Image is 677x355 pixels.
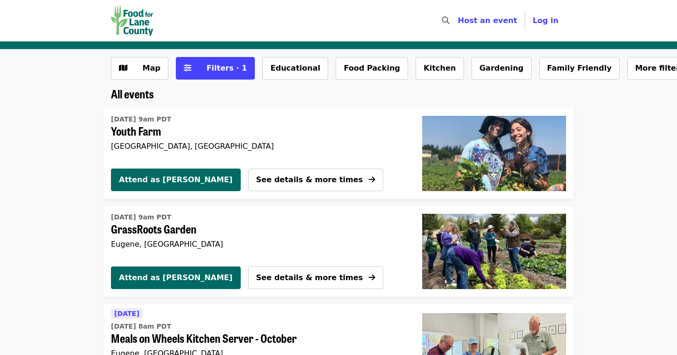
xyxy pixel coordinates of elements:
time: [DATE] 9am PDT [111,212,171,222]
a: See details for "GrassRoots Garden" [111,210,400,250]
i: map icon [119,64,127,73]
button: Filters (1 selected) [176,57,255,80]
button: Attend as [PERSON_NAME] [111,169,241,191]
img: Youth Farm organized by Food for Lane County [422,116,566,191]
input: Search [455,9,463,32]
a: Host an event [458,16,517,25]
i: sliders-h icon [184,64,191,73]
span: Log in [533,16,559,25]
span: Filters · 1 [206,64,247,73]
span: Youth Farm [111,124,400,138]
time: [DATE] 8am PDT [111,322,171,331]
time: [DATE] 9am PDT [111,114,171,124]
button: Show map view [111,57,168,80]
button: Gardening [472,57,532,80]
button: Kitchen [416,57,464,80]
span: [DATE] [114,310,139,317]
button: See details & more times [248,169,383,191]
img: GrassRoots Garden organized by Food for Lane County [422,214,566,289]
img: Food for Lane County - Home [111,6,153,36]
span: Attend as [PERSON_NAME] [119,272,233,283]
div: [GEOGRAPHIC_DATA], [GEOGRAPHIC_DATA] [111,142,400,151]
span: Meals on Wheels Kitchen Server - October [111,331,407,345]
button: Attend as [PERSON_NAME] [111,266,241,289]
span: GrassRoots Garden [111,222,400,236]
a: Youth Farm [415,108,574,199]
button: Log in [525,11,566,30]
span: See details & more times [256,175,363,184]
i: arrow-right icon [369,175,375,184]
i: search icon [442,16,449,25]
span: See details & more times [256,273,363,282]
span: Attend as [PERSON_NAME] [119,174,233,186]
span: All events [111,85,154,102]
div: Eugene, [GEOGRAPHIC_DATA] [111,240,400,249]
a: GrassRoots Garden [415,206,574,297]
button: Educational [262,57,328,80]
span: Map [142,64,160,73]
button: Family Friendly [539,57,620,80]
button: See details & more times [248,266,383,289]
i: arrow-right icon [369,273,375,282]
button: Food Packing [336,57,408,80]
a: See details for "Youth Farm" [111,112,400,153]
